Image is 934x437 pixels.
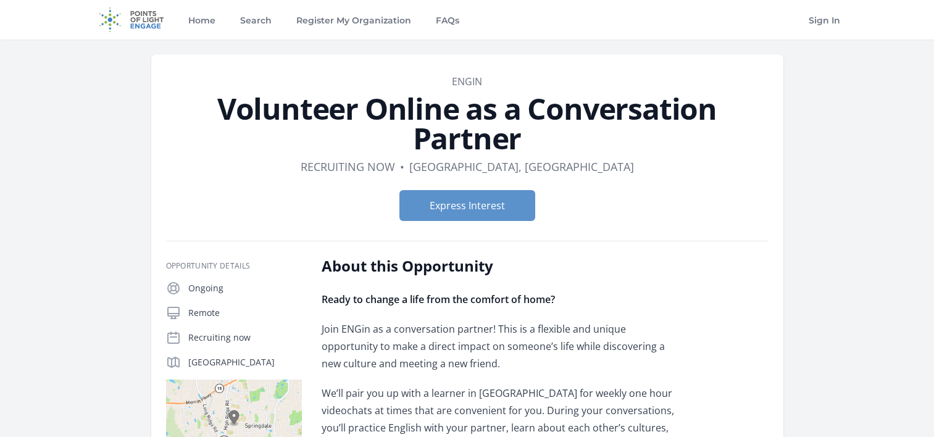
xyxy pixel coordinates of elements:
p: [GEOGRAPHIC_DATA] [188,356,302,368]
a: ENGin [452,75,482,88]
dd: Recruiting now [301,158,395,175]
h2: About this Opportunity [322,256,683,276]
h3: Opportunity Details [166,261,302,271]
h1: Volunteer Online as a Conversation Partner [166,94,769,153]
span: Ready to change a life from the comfort of home? [322,293,555,306]
span: Join ENGin as a conversation partner! This is a flexible and unique opportunity to make a direct ... [322,322,665,370]
p: Remote [188,307,302,319]
p: Ongoing [188,282,302,294]
div: • [400,158,404,175]
button: Express Interest [399,190,535,221]
p: Recruiting now [188,331,302,344]
dd: [GEOGRAPHIC_DATA], [GEOGRAPHIC_DATA] [409,158,634,175]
